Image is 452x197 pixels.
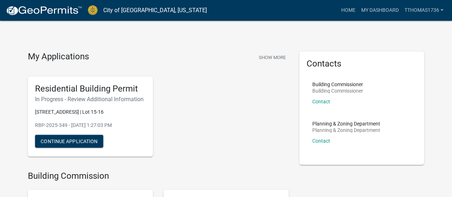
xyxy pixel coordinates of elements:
[28,171,289,181] h4: Building Commission
[402,4,446,17] a: tthomas1736
[312,99,330,104] a: Contact
[28,51,89,62] h4: My Applications
[35,84,146,94] h5: Residential Building Permit
[88,5,98,15] img: City of Jeffersonville, Indiana
[312,128,380,133] p: Planning & Zoning Department
[35,135,103,148] button: Continue Application
[103,4,207,16] a: City of [GEOGRAPHIC_DATA], [US_STATE]
[312,121,380,126] p: Planning & Zoning Department
[307,59,417,69] h5: Contacts
[358,4,402,17] a: My Dashboard
[312,88,363,93] p: Building Commissioner
[35,108,146,116] p: [STREET_ADDRESS] | Lot 15-16
[35,96,146,103] h6: In Progress - Review Additional Information
[35,122,146,129] p: RBP-2025-349 - [DATE] 1:27:03 PM
[256,51,289,63] button: Show More
[312,138,330,144] a: Contact
[338,4,358,17] a: Home
[312,82,363,87] p: Building Commissioner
